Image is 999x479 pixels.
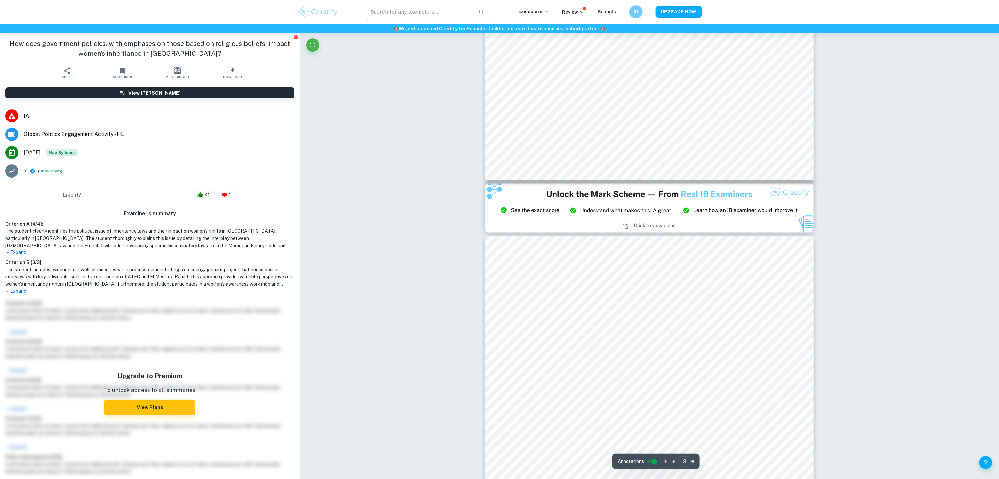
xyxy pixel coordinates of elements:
[297,5,339,18] img: Clastify logo
[618,458,644,465] span: Annotations
[519,8,549,15] p: Exemplars
[24,130,294,138] span: Global Politics Engagement Activity - HL
[104,400,195,415] button: View Plans
[205,64,260,82] button: Download
[5,87,294,98] button: View [PERSON_NAME]
[632,8,640,15] h6: JU
[225,192,235,198] span: 1
[104,386,195,395] p: To unlock access to all summaries
[5,220,294,228] h6: Criterion A [ 4 / 4 ]:
[104,371,195,381] h5: Upgrade to Premium
[5,266,294,288] h1: The student includes evidence of a well-planned research process, demonstrating a clear engagemen...
[5,39,294,58] h1: How does government policies, with emphases on those based on religious beliefs, impact women’s i...
[629,5,643,18] button: JU
[24,112,294,120] span: IA
[24,149,41,157] span: [DATE]
[3,210,297,218] h6: Examiner's summary
[979,456,992,469] button: Help and Feedback
[485,184,814,233] img: Ad
[61,75,73,79] span: Share
[5,288,294,294] p: Expand
[39,64,95,82] button: Share
[95,64,150,82] button: Bookmark
[63,191,81,199] h6: Like it?
[600,26,606,31] span: 🏫
[218,190,237,200] div: 1
[24,167,27,175] p: 7
[112,75,132,79] span: Bookmark
[166,75,189,79] span: AI Assistant
[194,190,215,200] div: 41
[5,259,294,266] h6: Criterion B [ 3 / 3 ]:
[223,75,242,79] span: Download
[393,26,399,31] span: 🏫
[150,64,205,82] button: AI Assistant
[366,3,473,21] input: Search for any exemplars...
[293,35,298,40] button: Report issue
[691,459,694,465] span: / 8
[174,67,181,74] img: AI Assistant
[562,9,585,16] p: Review
[306,38,319,52] button: Fullscreen
[201,192,213,198] span: 41
[598,9,616,14] a: Schools
[656,6,702,18] button: UPGRADE NOW
[46,149,78,156] div: Starting from the May 2026 session, the Global Politics Engagement Activity requirements have cha...
[499,26,509,31] a: here
[39,168,61,174] button: Breakdown
[128,89,181,97] h6: View [PERSON_NAME]
[5,249,294,256] p: Expand
[46,149,78,156] span: New Syllabus
[5,228,294,249] h1: The student clearly identifies the political issue of inheritance laws and their impact on women'...
[1,25,998,32] h6: We just launched Clastify for Schools. Click to learn how to become a school partner.
[38,168,62,174] span: ( )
